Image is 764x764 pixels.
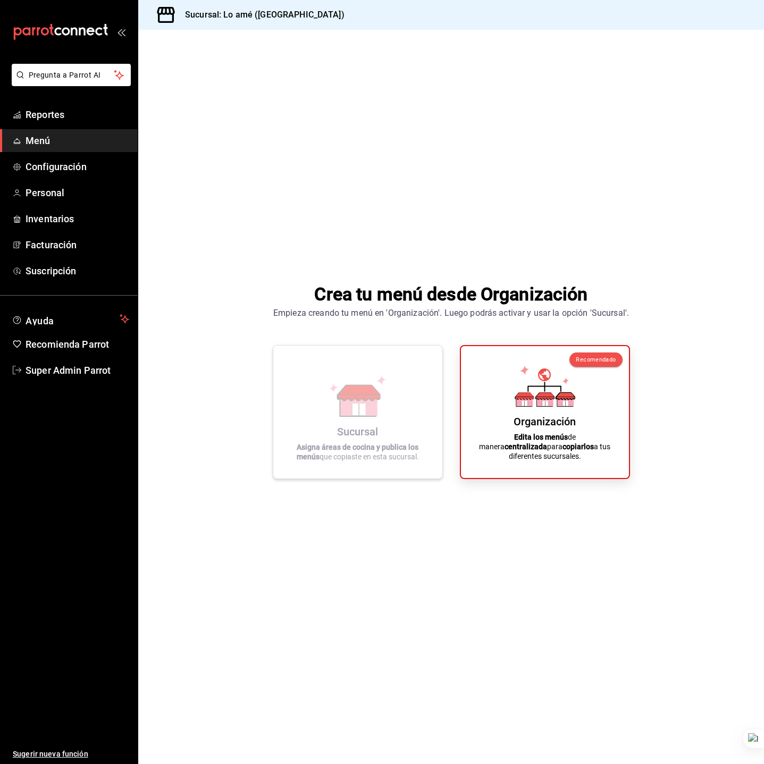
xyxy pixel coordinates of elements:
[12,64,131,86] button: Pregunta a Parrot AI
[26,159,129,174] span: Configuración
[13,749,129,760] span: Sugerir nueva función
[26,186,129,200] span: Personal
[26,313,115,325] span: Ayuda
[576,356,616,363] span: Recomendado
[273,307,629,320] div: Empieza creando tu menú en 'Organización'. Luego podrás activar y usar la opción 'Sucursal'.
[514,433,568,441] strong: Edita los menús
[514,415,576,428] div: Organización
[286,442,430,461] p: que copiaste en esta sucursal.
[29,70,114,81] span: Pregunta a Parrot AI
[337,425,378,438] div: Sucursal
[505,442,547,451] strong: centralizada
[273,281,629,307] h1: Crea tu menú desde Organización
[117,28,125,36] button: open_drawer_menu
[7,77,131,88] a: Pregunta a Parrot AI
[26,264,129,278] span: Suscripción
[297,443,419,461] strong: Asigna áreas de cocina y publica los menús
[26,107,129,122] span: Reportes
[26,133,129,148] span: Menú
[26,337,129,351] span: Recomienda Parrot
[26,238,129,252] span: Facturación
[26,363,129,377] span: Super Admin Parrot
[474,432,616,461] p: de manera para a tus diferentes sucursales.
[177,9,345,21] h3: Sucursal: Lo amé ([GEOGRAPHIC_DATA])
[562,442,594,451] strong: copiarlos
[26,212,129,226] span: Inventarios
